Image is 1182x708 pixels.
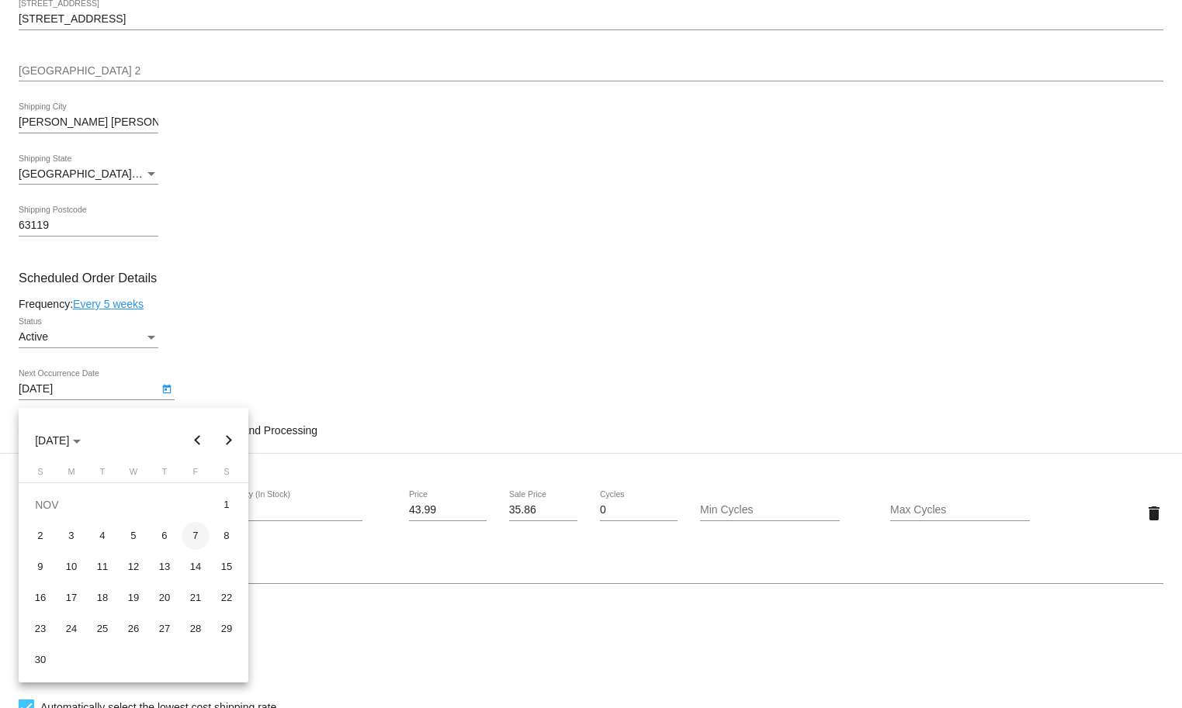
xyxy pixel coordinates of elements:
div: 16 [26,584,54,612]
th: Saturday [211,467,242,482]
td: November 23, 2025 [25,613,56,644]
th: Wednesday [118,467,149,482]
div: 9 [26,553,54,581]
td: November 15, 2025 [211,551,242,582]
td: November 19, 2025 [118,582,149,613]
td: November 8, 2025 [211,520,242,551]
td: November 21, 2025 [180,582,211,613]
td: November 13, 2025 [149,551,180,582]
div: 24 [57,615,85,643]
button: Next month [213,425,244,456]
div: 27 [151,615,179,643]
button: Previous month [182,425,213,456]
td: November 4, 2025 [87,520,118,551]
div: 20 [151,584,179,612]
div: 3 [57,522,85,550]
th: Tuesday [87,467,118,482]
td: November 3, 2025 [56,520,87,551]
td: November 9, 2025 [25,551,56,582]
div: 17 [57,584,85,612]
td: November 30, 2025 [25,644,56,675]
div: 11 [88,553,116,581]
td: November 11, 2025 [87,551,118,582]
th: Monday [56,467,87,482]
td: NOV [25,489,211,520]
div: 1 [213,491,241,519]
div: 13 [151,553,179,581]
div: 5 [120,522,147,550]
td: November 18, 2025 [87,582,118,613]
span: [DATE] [35,434,81,447]
td: November 10, 2025 [56,551,87,582]
th: Sunday [25,467,56,482]
div: 19 [120,584,147,612]
td: November 28, 2025 [180,613,211,644]
td: November 29, 2025 [211,613,242,644]
div: 22 [213,584,241,612]
div: 21 [182,584,210,612]
td: November 22, 2025 [211,582,242,613]
td: November 14, 2025 [180,551,211,582]
td: November 25, 2025 [87,613,118,644]
div: 4 [88,522,116,550]
th: Thursday [149,467,180,482]
div: 14 [182,553,210,581]
div: 6 [151,522,179,550]
div: 12 [120,553,147,581]
div: 25 [88,615,116,643]
td: November 20, 2025 [149,582,180,613]
div: 18 [88,584,116,612]
td: November 16, 2025 [25,582,56,613]
td: November 6, 2025 [149,520,180,551]
div: 29 [213,615,241,643]
td: November 5, 2025 [118,520,149,551]
td: November 12, 2025 [118,551,149,582]
button: Choose month and year [23,425,93,456]
div: 15 [213,553,241,581]
div: 23 [26,615,54,643]
td: November 26, 2025 [118,613,149,644]
div: 30 [26,646,54,674]
th: Friday [180,467,211,482]
div: 2 [26,522,54,550]
div: 10 [57,553,85,581]
td: November 1, 2025 [211,489,242,520]
div: 8 [213,522,241,550]
td: November 2, 2025 [25,520,56,551]
div: 28 [182,615,210,643]
td: November 27, 2025 [149,613,180,644]
div: 26 [120,615,147,643]
td: November 7, 2025 [180,520,211,551]
td: November 17, 2025 [56,582,87,613]
div: 7 [182,522,210,550]
td: November 24, 2025 [56,613,87,644]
